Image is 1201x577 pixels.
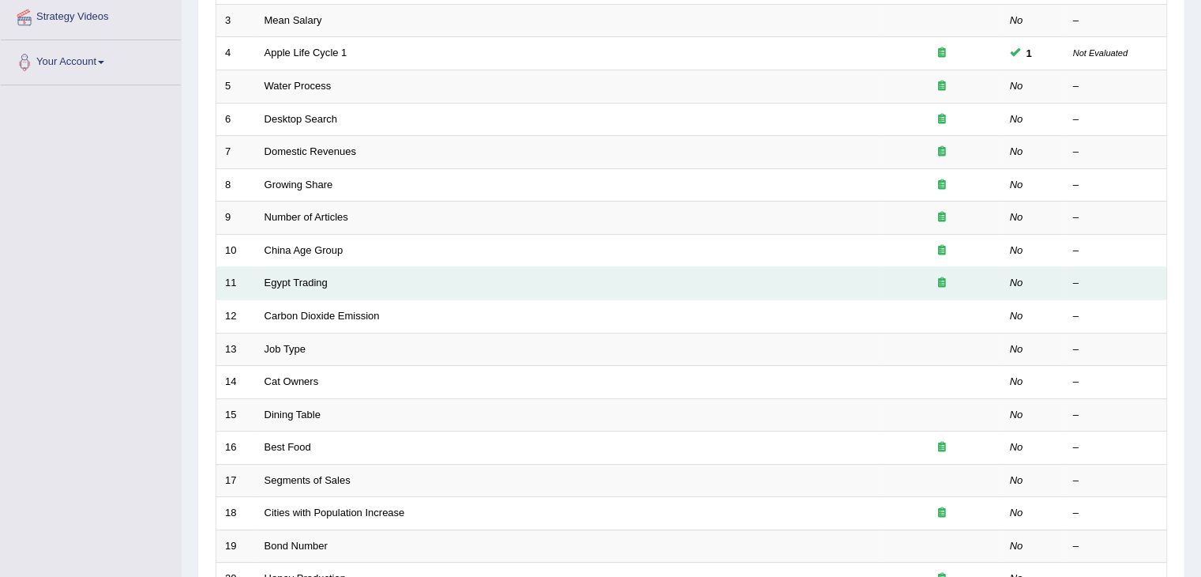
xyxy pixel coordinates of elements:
[1010,179,1023,190] em: No
[891,506,993,521] div: Exam occurring question
[1073,473,1158,488] div: –
[265,211,348,223] a: Number of Articles
[1010,277,1023,288] em: No
[265,113,338,125] a: Desktop Search
[1073,112,1158,127] div: –
[265,375,319,387] a: Cat Owners
[891,243,993,258] div: Exam occurring question
[216,103,256,136] td: 6
[891,210,993,225] div: Exam occurring question
[216,432,256,465] td: 16
[891,440,993,455] div: Exam occurring question
[216,464,256,497] td: 17
[891,178,993,193] div: Exam occurring question
[1073,539,1158,554] div: –
[1010,441,1023,453] em: No
[216,267,256,300] td: 11
[216,234,256,267] td: 10
[1010,409,1023,420] em: No
[265,441,311,453] a: Best Food
[265,540,328,552] a: Bond Number
[1010,145,1023,157] em: No
[1010,244,1023,256] em: No
[216,530,256,563] td: 19
[216,202,256,235] td: 9
[265,244,343,256] a: China Age Group
[216,4,256,37] td: 3
[216,333,256,366] td: 13
[1073,243,1158,258] div: –
[1073,408,1158,423] div: –
[216,300,256,333] td: 12
[265,409,321,420] a: Dining Table
[265,310,380,322] a: Carbon Dioxide Emission
[1010,507,1023,519] em: No
[265,343,306,355] a: Job Type
[265,277,328,288] a: Egypt Trading
[265,507,405,519] a: Cities with Population Increase
[216,168,256,202] td: 8
[265,47,347,58] a: Apple Life Cycle 1
[1073,145,1158,160] div: –
[891,46,993,61] div: Exam occurring question
[1073,178,1158,193] div: –
[1073,342,1158,357] div: –
[1010,343,1023,355] em: No
[1010,310,1023,322] em: No
[1010,375,1023,387] em: No
[265,14,322,26] a: Mean Salary
[1073,13,1158,28] div: –
[216,497,256,530] td: 18
[1010,474,1023,486] em: No
[1073,375,1158,390] div: –
[1073,440,1158,455] div: –
[265,145,356,157] a: Domestic Revenues
[1,40,181,80] a: Your Account
[265,474,351,486] a: Segments of Sales
[1010,14,1023,26] em: No
[1073,79,1158,94] div: –
[216,136,256,169] td: 7
[891,112,993,127] div: Exam occurring question
[1073,276,1158,291] div: –
[1010,113,1023,125] em: No
[1010,540,1023,552] em: No
[1020,45,1038,62] span: You cannot take this question anymore
[891,276,993,291] div: Exam occurring question
[1073,309,1158,324] div: –
[216,37,256,70] td: 4
[1010,211,1023,223] em: No
[1073,48,1128,58] small: Not Evaluated
[1073,506,1158,521] div: –
[216,398,256,432] td: 15
[265,179,333,190] a: Growing Share
[1010,80,1023,92] em: No
[216,366,256,399] td: 14
[216,70,256,104] td: 5
[1073,210,1158,225] div: –
[891,79,993,94] div: Exam occurring question
[265,80,332,92] a: Water Process
[891,145,993,160] div: Exam occurring question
